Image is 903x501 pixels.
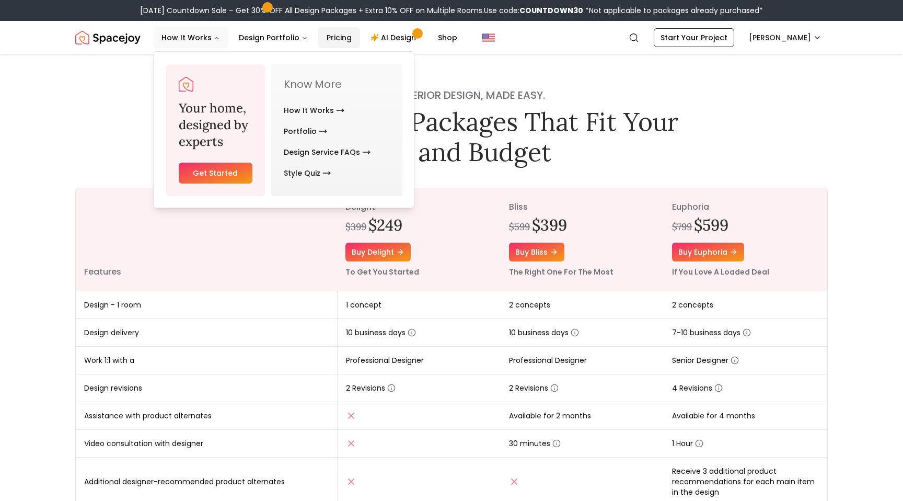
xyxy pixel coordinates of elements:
[509,327,579,338] span: 10 business days
[284,100,344,121] a: How It Works
[672,267,769,277] small: If You Love A Loaded Deal
[509,355,587,366] span: Professional Designer
[509,243,564,261] a: Buy bliss
[345,220,366,234] div: $399
[284,77,390,92] p: Know More
[76,402,337,430] td: Assistance with product alternates
[583,5,763,16] span: *Not applicable to packages already purchased*
[284,142,371,163] a: Design Service FAQs
[694,215,728,234] h2: $599
[672,327,751,338] span: 7-10 business days
[76,188,337,291] th: Features
[179,77,193,92] a: Spacejoy
[179,100,252,150] h3: Your home, designed by experts
[664,402,827,430] td: Available for 4 months
[368,215,402,234] h2: $249
[654,28,734,47] a: Start Your Project
[672,201,819,213] p: euphoria
[153,27,466,48] nav: Main
[153,27,228,48] button: How It Works
[346,327,416,338] span: 10 business days
[501,402,664,430] td: Available for 2 months
[430,27,466,48] a: Shop
[217,88,686,103] h4: Online interior design, made easy.
[509,201,656,213] p: bliss
[217,107,686,167] h1: Interior Design Packages That Fit Your Style and Budget
[179,163,252,184] a: Get Started
[672,220,692,234] div: $799
[76,347,337,374] td: Work 1:1 with a
[672,383,723,393] span: 4 Revisions
[346,355,424,366] span: Professional Designer
[230,27,316,48] button: Design Portfolio
[672,438,703,449] span: 1 Hour
[345,267,419,277] small: To Get You Started
[672,243,744,261] a: Buy euphoria
[362,27,427,48] a: AI Design
[140,5,763,16] div: [DATE] Countdown Sale – Get 30% OFF All Design Packages + Extra 10% OFF on Multiple Rooms.
[76,291,337,319] td: Design - 1 room
[75,27,141,48] a: Spacejoy
[346,300,381,310] span: 1 concept
[154,52,415,209] div: How It Works
[509,267,613,277] small: The Right One For The Most
[76,430,337,458] td: Video consultation with designer
[509,300,550,310] span: 2 concepts
[509,220,530,234] div: $599
[284,163,331,184] a: Style Quiz
[509,383,559,393] span: 2 Revisions
[318,27,360,48] a: Pricing
[672,300,713,310] span: 2 concepts
[345,243,411,261] a: Buy delight
[284,121,327,142] a: Portfolio
[743,28,828,47] button: [PERSON_NAME]
[76,374,337,402] td: Design revisions
[345,201,492,213] p: delight
[672,355,739,366] span: Senior Designer
[509,438,561,449] span: 30 minutes
[75,21,828,54] nav: Global
[482,31,495,44] img: United States
[179,77,193,92] img: Spacejoy Logo
[532,215,567,234] h2: $399
[519,5,583,16] b: COUNTDOWN30
[75,27,141,48] img: Spacejoy Logo
[484,5,583,16] span: Use code:
[76,319,337,347] td: Design delivery
[346,383,396,393] span: 2 Revisions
